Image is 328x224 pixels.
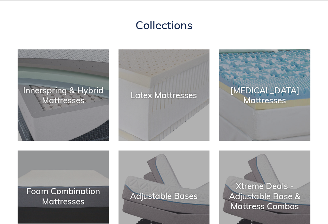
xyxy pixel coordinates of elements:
a: Latex Mattresses [119,49,210,141]
a: [MEDICAL_DATA] Mattresses [219,49,310,141]
div: [MEDICAL_DATA] Mattresses [219,85,310,105]
div: Xtreme Deals - Adjustable Base & Mattress Combos [219,181,310,211]
h1: Collections [18,18,310,32]
div: Adjustable Bases [119,191,210,201]
a: Innerspring & Hybrid Mattresses [18,49,109,141]
div: Foam Combination Mattresses [18,186,109,206]
div: Latex Mattresses [119,90,210,100]
div: Innerspring & Hybrid Mattresses [18,85,109,105]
